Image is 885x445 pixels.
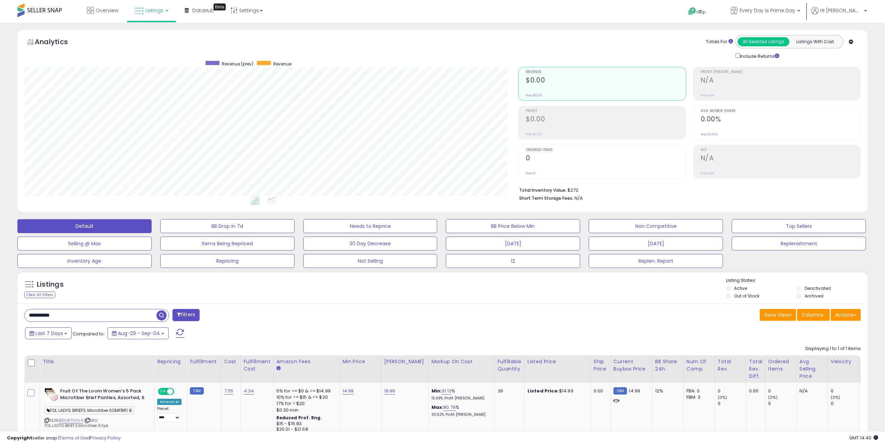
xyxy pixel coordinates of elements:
[768,400,796,407] div: 0
[45,406,134,414] span: FOL.LADYS.BRIEFS.Microfiber.6DMFBR1.8
[629,388,640,394] span: 14.99
[701,148,860,152] span: ROI
[831,309,861,321] button: Actions
[173,389,184,395] span: OFF
[526,171,536,175] small: Prev: 0
[760,309,796,321] button: Save View
[276,415,322,421] b: Reduced Prof. Rng.
[276,427,334,432] div: $20.01 - $21.68
[805,285,831,291] label: Deactivated
[526,70,685,74] span: Revenue
[613,387,627,395] small: FBM
[432,412,489,417] p: 30.52% Profit [PERSON_NAME]
[7,435,32,441] strong: Copyright
[498,358,522,373] div: Fulfillable Quantity
[799,358,825,380] div: Avg Selling Price
[343,358,378,365] div: Min Price
[749,358,762,380] div: Total Rev. Diff.
[45,388,58,402] img: 41AfnLkL8mL._SL40_.jpg
[594,358,608,373] div: Ship Price
[446,237,580,251] button: [DATE]
[797,309,830,321] button: Columns
[35,37,81,48] h5: Analytics
[718,395,727,400] small: (0%)
[276,400,334,407] div: 17% for > $20
[526,93,542,97] small: Prev: $0.00
[718,388,746,394] div: 0
[192,7,214,14] span: DataHub
[276,365,281,372] small: Amazon Fees.
[432,358,492,365] div: Markup on Cost
[805,345,861,352] div: Displaying 1 to 1 of 1 items
[17,219,152,233] button: Default
[519,185,855,194] li: $272
[107,327,169,339] button: Aug-29 - Sep-04
[686,388,709,394] div: FBA: 0
[706,39,733,45] div: Totals For
[686,394,709,400] div: FBM: 3
[190,358,218,365] div: Fulfillment
[222,61,254,67] span: Revenue (prev)
[526,76,685,86] h2: $0.00
[768,388,796,394] div: 0
[526,154,685,164] h2: 0
[446,219,580,233] button: BB Price Below Min
[528,388,559,394] b: Listed Price:
[732,219,866,233] button: Top Sellers
[526,148,685,152] span: Ordered Items
[145,7,163,14] span: Listings
[768,358,794,373] div: Ordered Items
[157,399,182,405] div: Amazon AI
[849,435,878,441] span: 2025-09-12 14:40 GMT
[442,388,451,395] a: 31.13
[820,7,862,14] span: Hi [PERSON_NAME]
[799,388,822,394] div: N/A
[701,76,860,86] h2: N/A
[749,388,760,394] div: 0.00
[43,358,151,365] div: Title
[613,358,649,373] div: Current Buybox Price
[574,195,583,201] span: N/A
[60,388,145,403] b: Fruit Of The Loom Women's 5 Pack Microfiber Brief Panties, Assorted, 6
[594,388,605,394] div: 0.00
[768,395,778,400] small: (0%)
[157,358,184,365] div: Repricing
[17,237,152,251] button: Selling @ Max
[526,115,685,125] h2: $0.00
[697,9,706,15] span: Help
[446,254,580,268] button: 12
[59,435,89,441] a: Terms of Use
[526,132,542,136] small: Prev: $0.00
[528,358,588,365] div: Listed Price
[589,219,723,233] button: Non Competitive
[519,195,573,201] b: Short Term Storage Fees:
[701,154,860,164] h2: N/A
[432,388,442,394] b: Min:
[276,394,334,400] div: 10% for >= $15 & <= $20
[90,435,121,441] a: Privacy Policy
[428,355,494,383] th: The percentage added to the cost of goods (COGS) that forms the calculator for Min & Max prices.
[528,388,585,394] div: $14.99
[718,400,746,407] div: 0
[157,406,182,422] div: Preset:
[276,388,334,394] div: 5% for >= $0 & <= $14.99
[526,109,685,113] span: Profit
[384,358,426,365] div: [PERSON_NAME]
[655,388,678,394] div: 12%
[96,7,118,14] span: Overview
[276,407,334,413] div: $0.30 min
[35,330,63,337] span: Last 7 Days
[734,293,759,299] label: Out of Stock
[688,7,697,16] i: Get Help
[273,61,291,67] span: Revenue
[686,358,712,373] div: Num of Comp.
[159,389,167,395] span: ON
[740,7,795,14] span: Every Day is Prime Day
[276,358,337,365] div: Amazon Fees
[718,358,743,373] div: Total Rev.
[7,435,121,442] div: seller snap | |
[701,70,860,74] span: Profit [PERSON_NAME]
[701,132,717,136] small: Prev: 0.00%
[303,237,437,251] button: 30 Day Decrease
[384,388,395,395] a: 19.99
